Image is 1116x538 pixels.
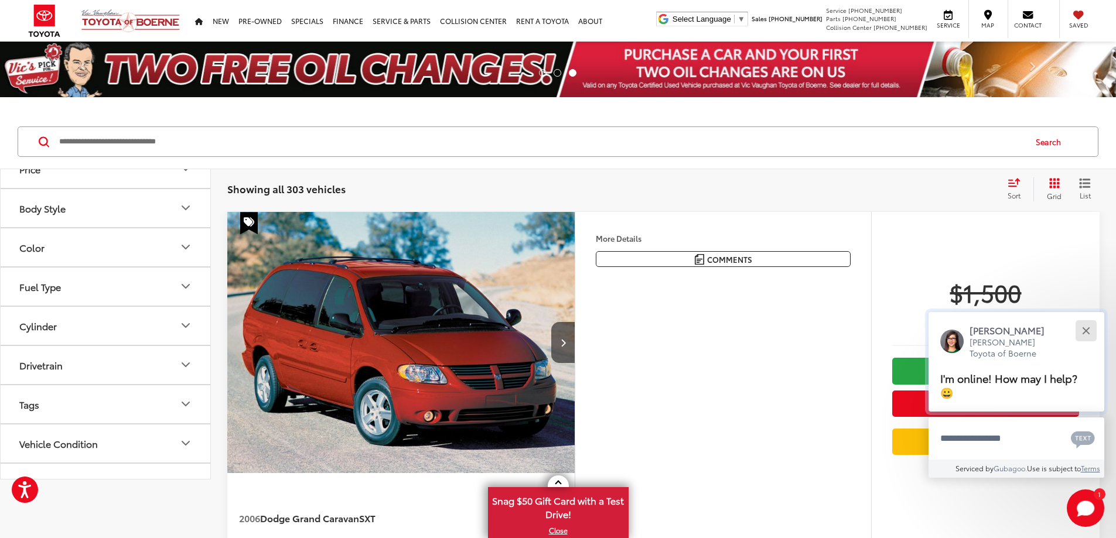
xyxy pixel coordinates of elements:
div: Body Style [19,203,66,214]
div: Body Type [179,475,193,489]
span: SXT [359,511,376,525]
span: Use is subject to [1027,463,1081,473]
span: Contact [1014,21,1042,29]
span: Sales [752,14,767,23]
div: Drivetrain [19,359,63,371]
textarea: Type your message [929,417,1104,460]
button: Chat with SMS [1067,425,1098,451]
span: Showing all 303 vehicles [227,181,346,196]
button: ColorColor [1,228,211,266]
span: [PHONE_NUMBER] [769,14,823,23]
div: Tags [19,399,39,410]
span: Snag $50 Gift Card with a Test Drive! [489,488,627,524]
span: Comments [707,254,752,265]
span: Grid [1047,191,1062,201]
a: Gubagoo. [994,463,1027,473]
span: Saved [1066,21,1091,29]
div: Body Style [179,201,193,215]
span: Select Language [673,15,731,23]
div: Cylinder [19,320,57,331]
a: Select Language​ [673,15,745,23]
button: Select sort value [1002,177,1033,201]
div: Fuel Type [179,279,193,293]
span: ​ [734,15,735,23]
button: Vehicle ConditionVehicle Condition [1,424,211,462]
div: Cylinder [179,318,193,333]
span: 2006 [239,511,260,525]
span: Service [935,21,961,29]
img: 2006 Dodge Grand Caravan SXT [227,212,576,474]
span: [PHONE_NUMBER] [848,6,902,15]
a: 2006 Dodge Grand Caravan SXT2006 Dodge Grand Caravan SXT2006 Dodge Grand Caravan SXT2006 Dodge Gr... [227,212,576,473]
div: Close[PERSON_NAME][PERSON_NAME] Toyota of BoerneI'm online! How may I help? 😀Type your messageCha... [929,312,1104,478]
button: Fuel TypeFuel Type [1,268,211,306]
p: [PERSON_NAME] Toyota of Boerne [970,337,1056,359]
span: Sort [1008,190,1021,200]
a: Value Your Trade [892,429,1079,455]
div: 2006 Dodge Grand Caravan SXT 0 [227,212,576,473]
span: Service [826,6,847,15]
span: List [1079,190,1091,200]
input: Search by Make, Model, or Keyword [58,128,1025,156]
button: Body TypeBody Type [1,464,211,502]
div: Tags [179,397,193,411]
span: [PHONE_NUMBER] [873,23,927,32]
button: Comments [596,251,851,267]
button: Toggle Chat Window [1067,489,1104,527]
span: Collision Center [826,23,872,32]
button: TagsTags [1,385,211,423]
span: Dodge Grand Caravan [260,511,359,525]
button: Next image [551,322,575,363]
div: Vehicle Condition [179,436,193,450]
span: [PHONE_NUMBER] [842,14,896,23]
button: Grid View [1033,177,1070,201]
p: [PERSON_NAME] [970,324,1056,337]
span: Special [240,212,258,234]
span: Parts [826,14,841,23]
div: Fuel Type [19,281,61,292]
span: I'm online! How may I help? 😀 [940,370,1077,400]
button: Get Price Now [892,390,1079,417]
button: Body StyleBody Style [1,189,211,227]
span: [DATE] Price: [892,313,1079,324]
a: Check Availability [892,358,1079,384]
button: CylinderCylinder [1,307,211,345]
svg: Start Chat [1067,489,1104,527]
button: Search [1025,127,1078,156]
svg: Text [1071,430,1095,448]
img: Comments [695,254,704,264]
button: List View [1070,177,1100,201]
span: $1,500 [892,277,1079,307]
div: Color [179,240,193,254]
span: Map [975,21,1001,29]
div: Vehicle Condition [19,438,98,449]
span: 1 [1098,491,1101,496]
h4: More Details [596,234,851,242]
span: Serviced by [955,463,994,473]
button: Close [1073,318,1098,343]
div: Drivetrain [179,358,193,372]
div: Color [19,242,45,253]
div: Price [19,163,40,174]
div: Body Type [19,477,64,488]
img: Vic Vaughan Toyota of Boerne [81,9,180,33]
a: 2006Dodge Grand CaravanSXT [239,512,523,525]
a: Terms [1081,463,1100,473]
span: ▼ [738,15,745,23]
button: DrivetrainDrivetrain [1,346,211,384]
